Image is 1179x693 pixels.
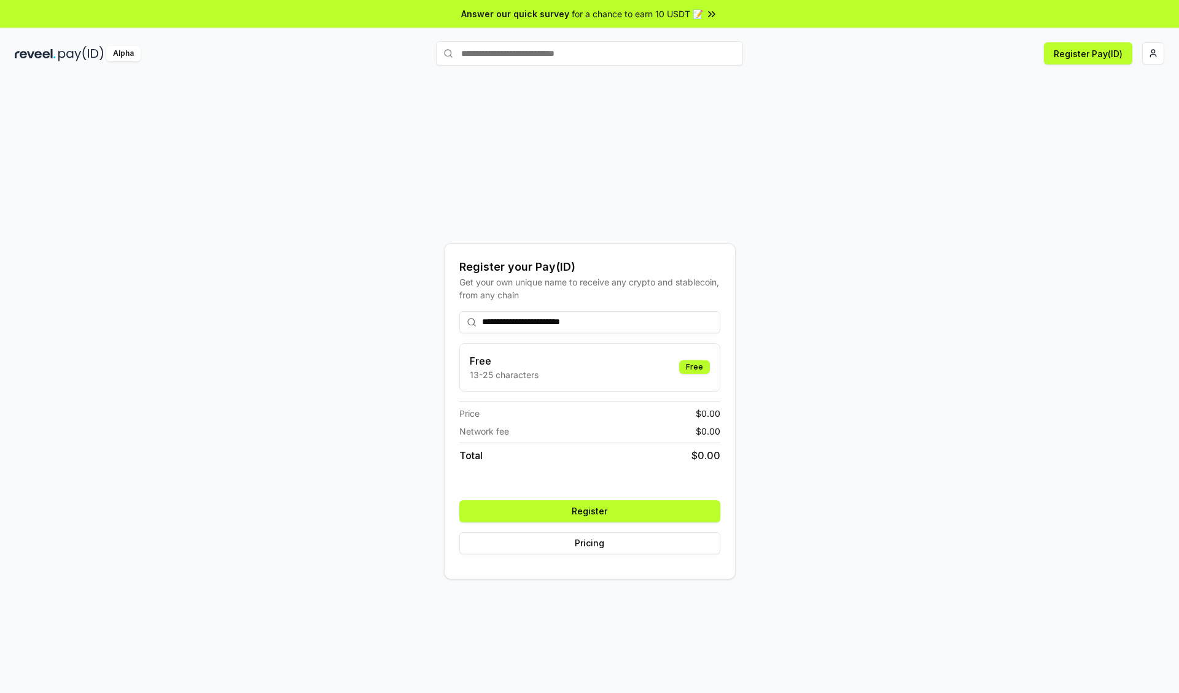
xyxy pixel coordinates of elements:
[459,276,720,301] div: Get your own unique name to receive any crypto and stablecoin, from any chain
[459,532,720,554] button: Pricing
[58,46,104,61] img: pay_id
[459,258,720,276] div: Register your Pay(ID)
[470,368,539,381] p: 13-25 characters
[572,7,703,20] span: for a chance to earn 10 USDT 📝
[459,500,720,522] button: Register
[459,407,480,420] span: Price
[679,360,710,374] div: Free
[461,7,569,20] span: Answer our quick survey
[691,448,720,463] span: $ 0.00
[696,407,720,420] span: $ 0.00
[106,46,141,61] div: Alpha
[15,46,56,61] img: reveel_dark
[1044,42,1132,64] button: Register Pay(ID)
[696,425,720,438] span: $ 0.00
[459,448,483,463] span: Total
[470,354,539,368] h3: Free
[459,425,509,438] span: Network fee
